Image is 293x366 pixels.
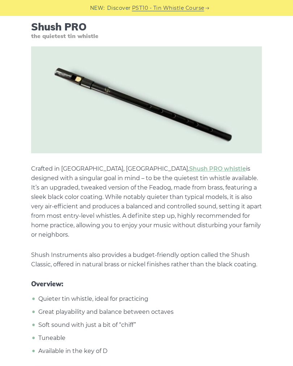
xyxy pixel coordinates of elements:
h3: Shush PRO [31,21,262,40]
li: Great playability and balance between octaves [37,307,262,317]
span: Discover [107,4,131,12]
span: Overview: [31,280,262,288]
span: the quietest tin whistle [31,33,262,39]
li: Soft sound with just a bit of “chiff” [37,320,262,330]
li: Tuneable [37,333,262,343]
a: Shush PRO whistle [189,165,246,172]
a: PST10 - Tin Whistle Course [132,4,204,12]
span: NEW: [90,4,105,12]
p: Crafted in [GEOGRAPHIC_DATA], [GEOGRAPHIC_DATA], is designed with a singular goal in mind – to be... [31,164,262,240]
img: Shush PRO tin whistle [31,46,262,153]
li: Available in the key of D [37,346,262,356]
p: Shush Instruments also provides a budget-friendly option called the Shush Classic, offered in nat... [31,250,262,269]
li: Quieter tin whistle, ideal for practicing [37,294,262,304]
